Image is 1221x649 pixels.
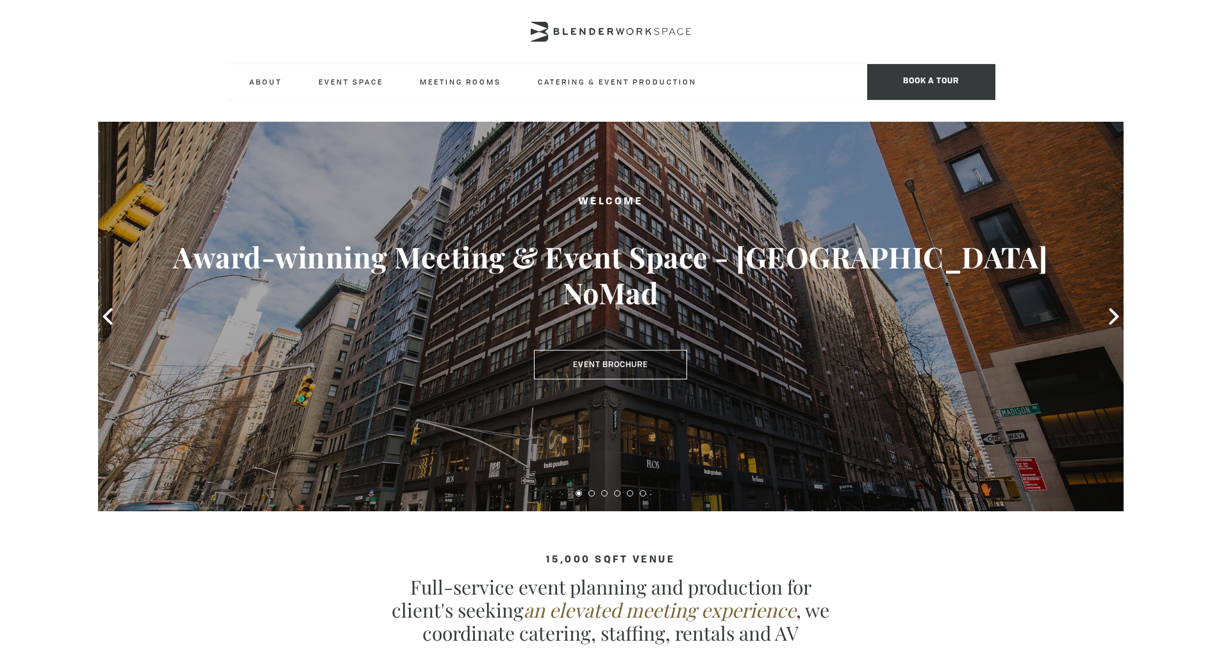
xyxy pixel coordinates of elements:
[534,350,687,379] a: Event Brochure
[527,64,707,99] a: Catering & Event Production
[867,64,995,100] span: Book a tour
[149,194,1072,210] h2: Welcome
[226,555,995,566] h4: 15,000 sqft venue
[149,239,1072,311] h3: Award-winning Meeting & Event Space - [GEOGRAPHIC_DATA] NoMad
[410,64,511,99] a: Meeting Rooms
[524,597,796,623] em: an elevated meeting experience
[239,64,292,99] a: About
[386,575,835,645] p: Full-service event planning and production for client's seeking , we coordinate catering, staffin...
[308,64,394,99] a: Event Space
